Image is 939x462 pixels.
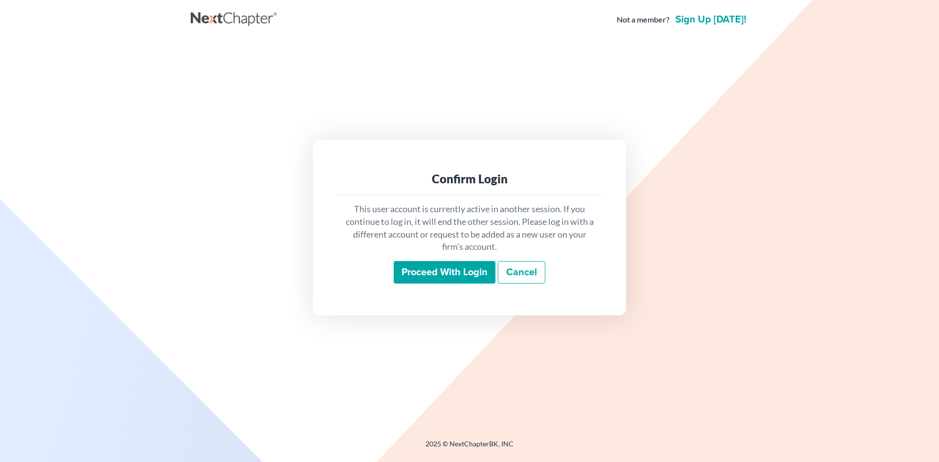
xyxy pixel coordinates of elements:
p: This user account is currently active in another session. If you continue to log in, it will end ... [344,203,595,253]
a: Cancel [498,261,545,284]
input: Proceed with login [394,261,495,284]
a: Sign up [DATE]! [673,15,748,24]
div: 2025 © NextChapterBK, INC [191,439,748,457]
div: Confirm Login [344,171,595,187]
strong: Not a member? [617,14,670,25]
